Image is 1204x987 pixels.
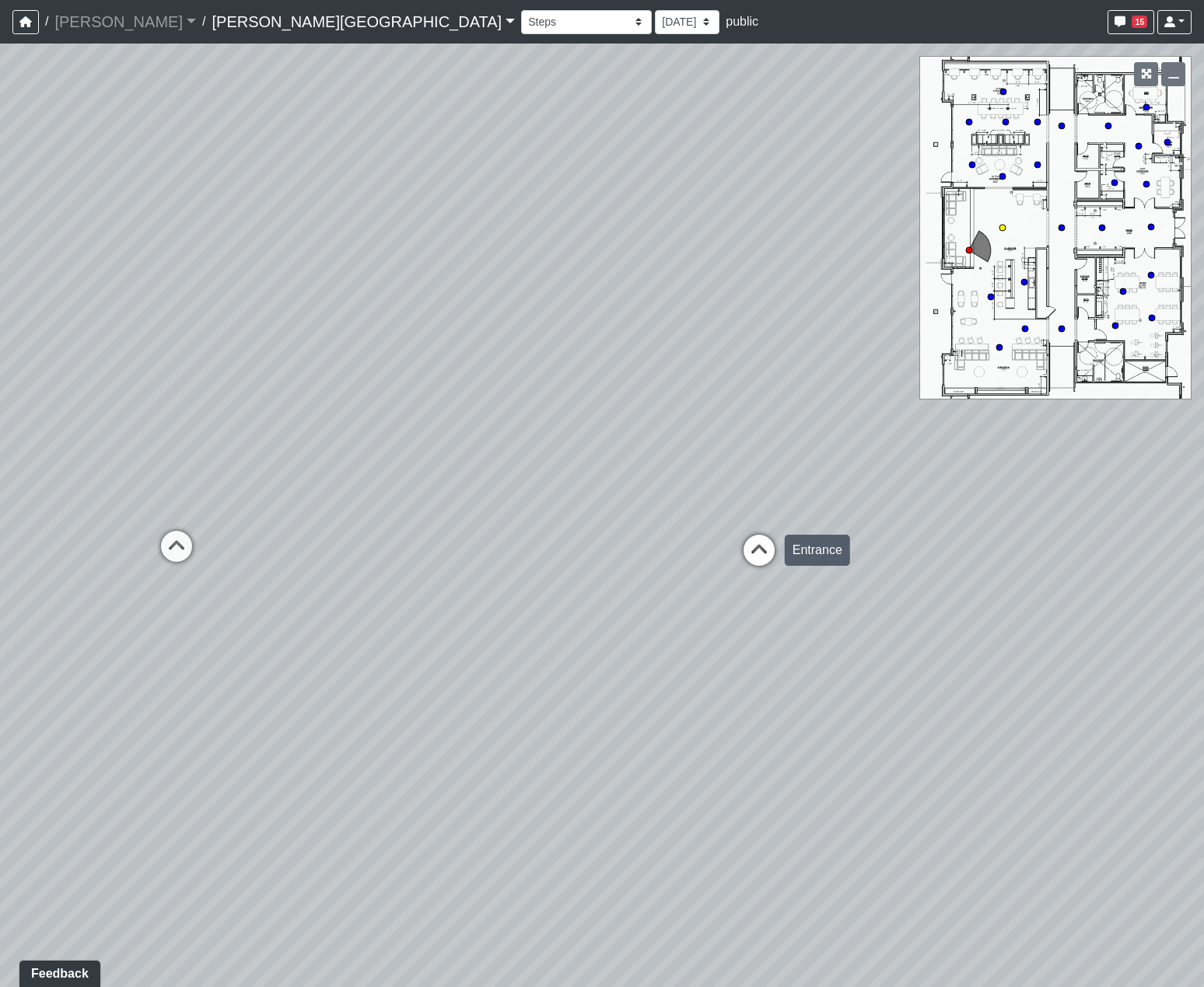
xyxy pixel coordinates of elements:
button: 15 [1108,10,1154,34]
div: Entrance [785,535,850,566]
span: 15 [1132,16,1147,28]
iframe: Ybug feedback widget [12,956,103,987]
span: public [726,15,758,28]
span: / [39,6,54,37]
a: [PERSON_NAME][GEOGRAPHIC_DATA] [212,6,515,37]
span: / [196,6,212,37]
a: [PERSON_NAME] [54,6,196,37]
